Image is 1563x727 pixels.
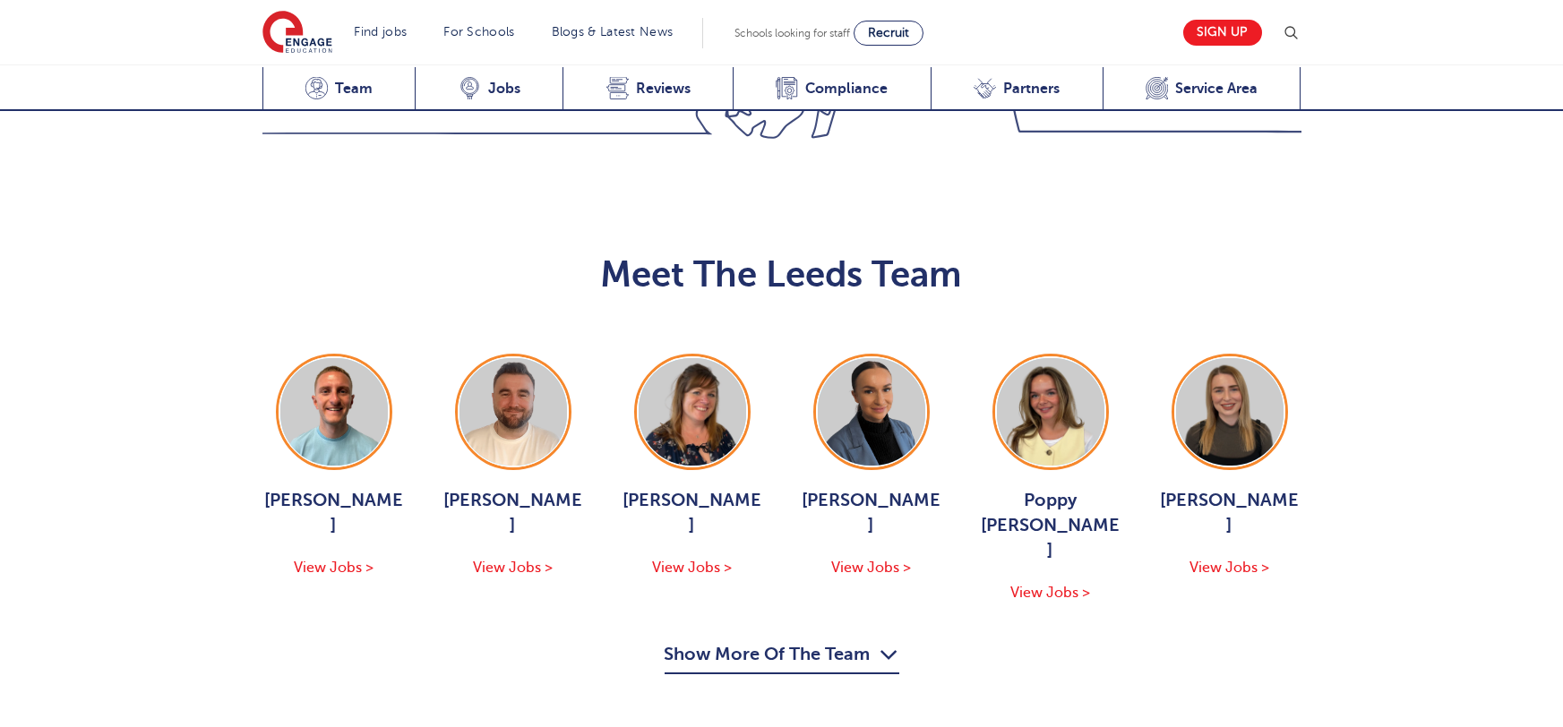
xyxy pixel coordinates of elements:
span: [PERSON_NAME] [800,488,943,538]
span: Recruit [868,26,909,39]
span: Service Area [1175,80,1258,98]
img: Holly Johnson [818,358,925,466]
span: [PERSON_NAME] [442,488,585,538]
a: Sign up [1183,20,1262,46]
span: Reviews [636,80,691,98]
a: [PERSON_NAME] View Jobs > [1158,354,1301,579]
span: [PERSON_NAME] [262,488,406,538]
a: Partners [931,67,1103,111]
h2: Meet The Leeds Team [262,253,1301,296]
img: Joanne Wright [639,358,746,466]
a: [PERSON_NAME] View Jobs > [800,354,943,579]
span: View Jobs > [473,560,553,576]
a: For Schools [443,25,514,38]
span: Poppy [PERSON_NAME] [979,488,1122,563]
button: Show More Of The Team [665,640,899,674]
span: Team [335,80,373,98]
a: [PERSON_NAME] View Jobs > [262,354,406,579]
a: Reviews [563,67,733,111]
span: Compliance [805,80,888,98]
img: Layla McCosker [1176,358,1284,466]
img: Chris Rushton [459,358,567,466]
span: View Jobs > [831,560,911,576]
span: [PERSON_NAME] [621,488,764,538]
img: George Dignam [280,358,388,466]
a: Find jobs [355,25,408,38]
a: [PERSON_NAME] View Jobs > [442,354,585,579]
span: View Jobs > [294,560,374,576]
span: View Jobs > [652,560,732,576]
a: Jobs [415,67,563,111]
span: View Jobs > [1189,560,1269,576]
a: Compliance [733,67,931,111]
a: Team [262,67,416,111]
img: Engage Education [262,11,332,56]
span: Jobs [488,80,520,98]
a: Blogs & Latest News [552,25,674,38]
a: Recruit [854,21,923,46]
span: Partners [1003,80,1060,98]
a: [PERSON_NAME] View Jobs > [621,354,764,579]
span: [PERSON_NAME] [1158,488,1301,538]
span: Schools looking for staff [734,27,850,39]
a: Poppy [PERSON_NAME] View Jobs > [979,354,1122,604]
img: Poppy Burnside [997,358,1104,466]
a: Service Area [1103,67,1301,111]
span: View Jobs > [1010,585,1090,601]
